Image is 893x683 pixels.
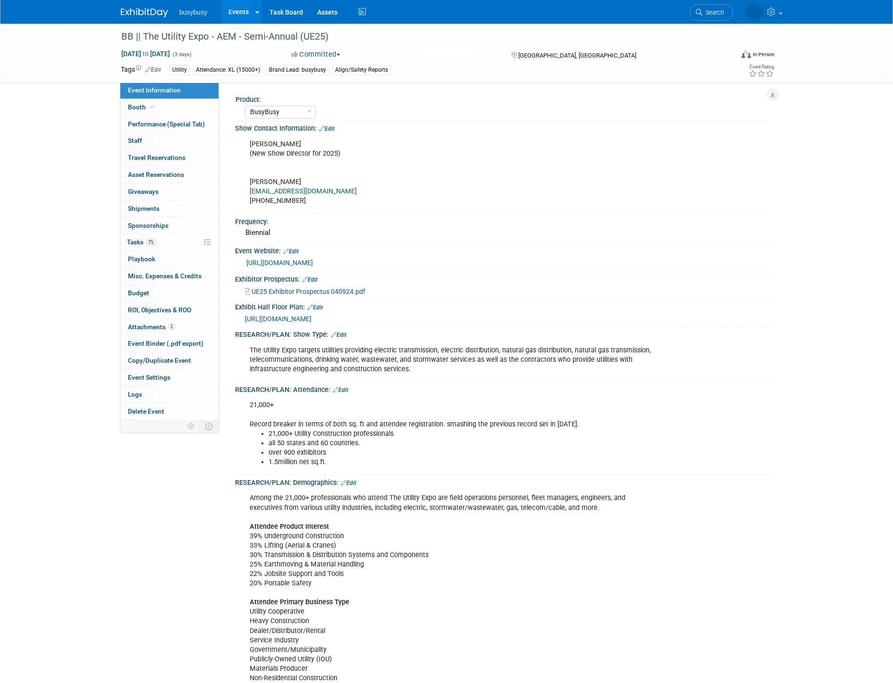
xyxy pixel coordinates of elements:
a: Misc. Expenses & Credits [120,268,219,284]
div: Show Contact Information: [235,121,772,133]
a: Shipments [120,200,219,217]
div: 21,000+ Record breaker in terms of both sq. ft and attendee registration. smashing the previous r... [243,396,668,472]
span: Copy/Duplicate Event [128,357,191,364]
span: Logs [128,391,142,398]
span: Event Information [128,86,181,94]
a: Asset Reservations [120,167,219,183]
td: Tags [121,65,161,75]
td: Personalize Event Tab Strip [183,420,200,433]
div: In-Person [752,51,775,58]
a: [URL][DOMAIN_NAME] [246,259,313,267]
span: Attachments [128,323,175,331]
a: ROI, Objectives & ROO [120,302,219,318]
a: Edit [145,67,161,73]
i: Booth reservation complete [150,104,155,109]
a: Logs [120,386,219,403]
span: 2 [168,323,175,330]
div: RESEARCH/PLAN: Show Type: [235,327,772,340]
a: Playbook [120,251,219,267]
span: to [141,50,150,58]
img: Braden Gillespie [745,3,763,21]
a: Edit [341,480,356,486]
div: Biennial [242,225,765,240]
a: Attachments2 [120,319,219,335]
img: ExhibitDay [121,8,168,17]
a: Performance (Special Tab) [120,116,219,133]
a: Edit [331,332,346,338]
span: (3 days) [172,51,192,58]
span: ROI, Objectives & ROO [128,306,191,314]
a: Edit [302,276,318,283]
a: Edit [283,248,299,255]
span: Booth [128,103,157,111]
div: Align/Safety Reports [332,65,391,75]
a: Sponsorships [120,217,219,234]
div: BB || The Utility Expo - AEM - Semi-Annual (UE25) [118,28,719,45]
div: Utility [169,65,190,75]
a: UE25 Exhibitor Prospectus 040924.pdf [245,288,365,295]
a: Giveaways [120,183,219,200]
b: Attendee Product Interest [250,523,329,531]
a: Edit [307,304,323,311]
td: Toggle Event Tabs [200,420,219,433]
a: Edit [333,387,348,393]
a: Budget [120,285,219,301]
span: Event Settings [128,374,170,381]
div: Frequency: [235,215,772,226]
a: Travel Reservations [120,150,219,166]
a: Event Binder (.pdf export) [120,335,219,352]
a: Edit [319,125,335,132]
span: Staff [128,137,142,144]
span: busybusy [179,8,207,16]
span: 7% [146,239,156,246]
span: Performance (Special Tab) [128,120,205,128]
span: Playbook [128,255,155,263]
span: Giveaways [128,188,159,195]
li: 21,000+ Utility Construction professionals [269,429,663,439]
div: Attendance: XL (15000+) [193,65,263,75]
button: Committed [288,50,344,59]
span: Shipments [128,205,160,212]
span: Misc. Expenses & Credits [128,272,202,280]
a: Copy/Duplicate Event [120,352,219,369]
div: Exhibitor Prospectus: [235,272,772,284]
a: [EMAIL_ADDRESS][DOMAIN_NAME] [250,187,357,195]
a: Delete Event [120,403,219,420]
span: Travel Reservations [128,154,185,161]
span: Asset Reservations [128,171,184,178]
div: The Utility Expo targets utilities providing electric transmission, electric distribution, natura... [243,341,668,379]
a: Staff [120,133,219,149]
div: Event Rating [749,65,774,69]
div: Event Website: [235,244,772,256]
a: Search [690,4,733,21]
a: Booth [120,99,219,116]
span: Delete Event [128,408,164,415]
span: UE25 Exhibitor Prospectus 040924.pdf [252,288,365,295]
span: Budget [128,289,149,297]
li: 1.5million net sq.ft. [269,458,663,467]
b: Attendee Primary Business Type [250,598,349,606]
span: Tasks [127,238,156,246]
a: Event Information [120,82,219,99]
span: Sponsorships [128,222,168,229]
span: Search [702,9,724,16]
span: Event Binder (.pdf export) [128,340,203,347]
div: RESEARCH/PLAN: Attendance: [235,383,772,395]
div: [PERSON_NAME] (New Show Director for 2025) [PERSON_NAME] [PHONE_NUMBER] [243,135,668,211]
div: Event Format [677,49,775,63]
span: [GEOGRAPHIC_DATA], [GEOGRAPHIC_DATA] [518,52,636,59]
a: Tasks7% [120,234,219,250]
a: [URL][DOMAIN_NAME] [245,315,312,323]
img: Format-Inperson.png [741,50,751,58]
div: RESEARCH/PLAN: Demographics: [235,475,772,488]
li: all 50 states and 60 countries. [269,439,663,448]
a: Event Settings [120,369,219,386]
div: Product: [236,92,768,104]
div: Exhibit Hall Floor Plan: [235,300,772,312]
li: over 900 exhibitors [269,448,663,458]
div: Brand Lead: busybusy [266,65,329,75]
span: [DATE] [DATE] [121,50,170,58]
